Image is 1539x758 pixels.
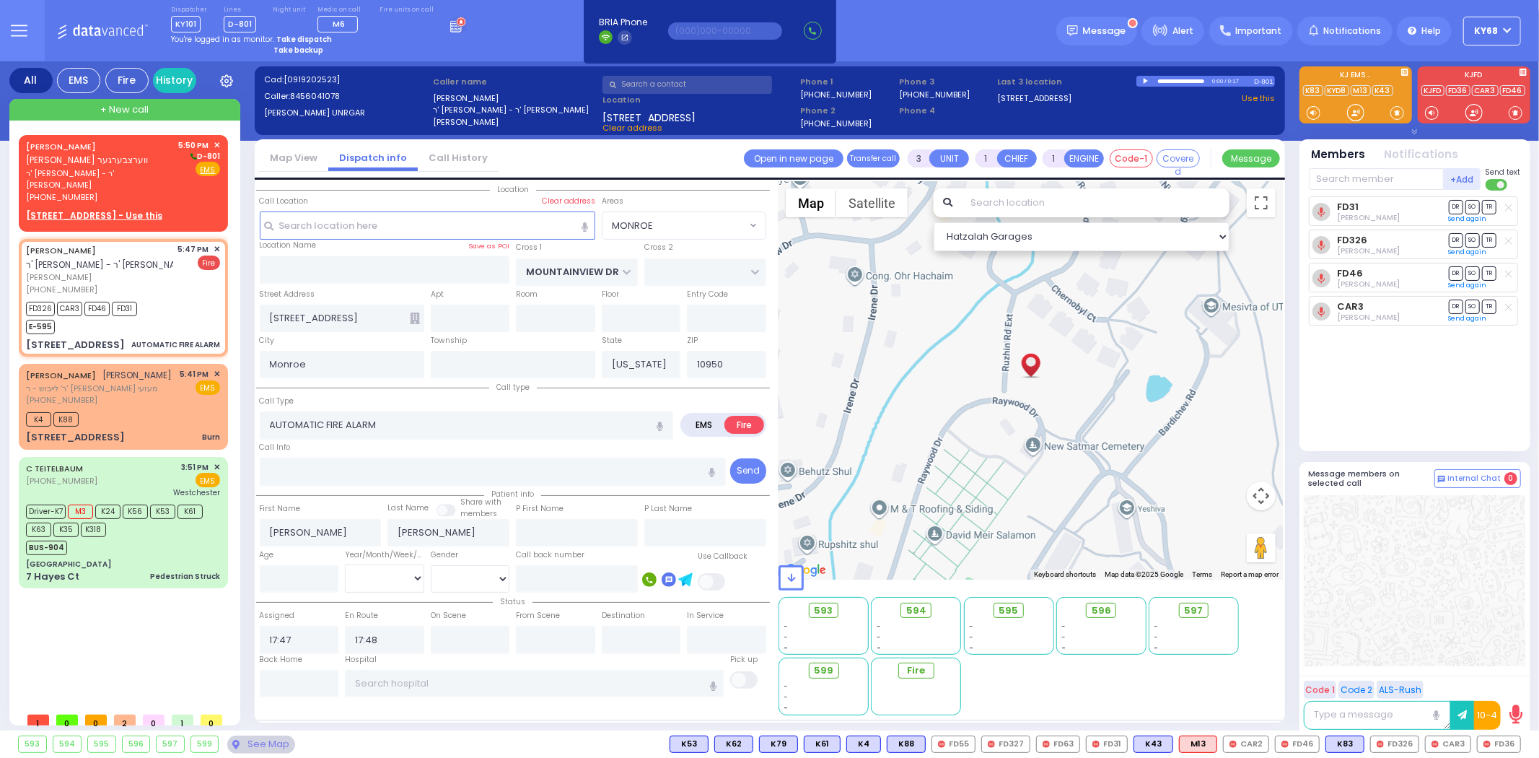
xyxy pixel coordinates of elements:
span: Location [490,184,536,195]
button: 10-4 [1474,701,1501,730]
label: Pick up [730,654,758,666]
div: FD327 [981,736,1030,753]
span: Clear address [602,122,662,134]
div: 0:17 [1227,73,1240,90]
div: AUTOMATIC FIRE ALARM [131,339,220,350]
label: Clear address [542,196,595,207]
div: FD63 [1036,736,1080,753]
span: 594 [906,604,926,618]
div: [GEOGRAPHIC_DATA] [26,559,111,570]
img: red-radio-icon.svg [988,741,995,748]
button: Transfer call [847,149,900,167]
span: Joseph Blumenthal [1337,312,1400,323]
span: - [784,642,789,653]
label: Lines [224,6,256,14]
span: 2 [114,715,136,726]
span: DR [1449,300,1463,313]
div: EMS [57,68,100,93]
small: Share with [460,497,501,507]
span: MONROE [602,212,746,238]
button: UNIT [929,149,969,167]
label: State [602,335,622,347]
a: [STREET_ADDRESS] [998,92,1072,105]
a: Dispatch info [328,151,418,165]
span: K56 [123,505,148,519]
span: 0 [1504,472,1517,485]
a: Call History [418,151,499,165]
label: Cross 2 [644,242,673,253]
span: ✕ [214,139,220,152]
div: BLS [714,736,753,753]
img: message.svg [1067,25,1078,36]
img: comment-alt.png [1438,476,1445,483]
label: Caller name [433,76,597,88]
span: Phone 1 [800,76,894,88]
span: DR [1449,233,1463,247]
span: FD46 [84,302,110,316]
div: 599 [191,736,219,752]
h5: Message members on selected call [1309,469,1434,488]
span: Internal Chat [1448,474,1501,484]
label: Call Location [260,196,309,207]
span: EMS [196,473,220,487]
span: [PHONE_NUMBER] [26,284,97,295]
div: FD326 [1370,736,1419,753]
span: ✕ [214,461,220,474]
span: K35 [53,523,79,537]
img: red-radio-icon.svg [1092,741,1100,748]
label: ZIP [687,335,698,347]
a: [PERSON_NAME] [26,370,96,381]
div: K61 [804,736,841,753]
img: red-radio-icon.svg [938,741,945,748]
span: FD31 [112,302,137,316]
span: 3:51 PM [182,462,209,473]
span: Other building occupants [410,313,420,324]
span: TR [1482,266,1496,280]
span: ✕ [214,368,220,380]
a: [PERSON_NAME] [26,245,96,256]
label: KJ EMS... [1299,71,1412,82]
label: Location Name [260,240,317,251]
span: Phone 3 [899,76,993,88]
a: FD36 [1446,85,1470,96]
div: 596 [123,736,150,752]
a: KYD8 [1325,85,1349,96]
button: Send [730,458,766,484]
span: ר' [PERSON_NAME] - ר' [PERSON_NAME] [26,258,191,271]
span: - [877,632,881,642]
label: Call Info [260,442,291,453]
span: ✕ [214,243,220,256]
div: K4 [846,736,881,753]
label: Fire [724,416,765,434]
span: Shimon Weinberger [1337,245,1400,256]
span: ky68 [1475,25,1499,38]
label: In Service [687,610,724,622]
span: SO [1465,300,1480,313]
label: Last Name [387,502,429,514]
span: 5:41 PM [180,369,209,380]
button: Code 2 [1338,681,1374,699]
span: Patient info [484,489,541,500]
span: - [877,621,881,632]
div: K62 [714,736,753,753]
u: [STREET_ADDRESS] - Use this [26,209,162,222]
span: D-801 [188,151,220,162]
div: BLS [887,736,926,753]
label: Medic on call [317,6,363,14]
span: Fire [198,256,220,270]
a: K43 [1372,85,1393,96]
span: - [1061,642,1066,653]
span: 8456041078 [290,90,340,102]
label: From Scene [516,610,560,622]
label: KJFD [1418,71,1530,82]
label: [PHONE_NUMBER] [800,118,872,128]
div: ALS [1179,736,1217,753]
span: BUS-904 [26,541,67,555]
div: FD55 [931,736,975,753]
span: - [784,692,789,702]
span: M3 [68,505,93,519]
div: 594 [53,736,82,752]
a: History [153,68,196,93]
span: [PERSON_NAME] [103,369,172,381]
span: Message [1083,24,1126,38]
